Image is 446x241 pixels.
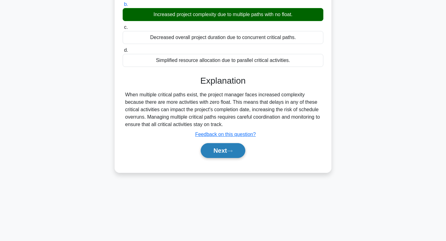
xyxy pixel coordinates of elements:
[124,47,128,53] span: d.
[125,91,321,128] div: When multiple critical paths exist, the project manager faces increased complexity because there ...
[124,2,128,7] span: b.
[123,54,323,67] div: Simplified resource allocation due to parallel critical activities.
[123,8,323,21] div: Increased project complexity due to multiple paths with no float.
[201,143,245,158] button: Next
[124,24,128,30] span: c.
[123,31,323,44] div: Decreased overall project duration due to concurrent critical paths.
[126,76,320,86] h3: Explanation
[195,132,256,137] a: Feedback on this question?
